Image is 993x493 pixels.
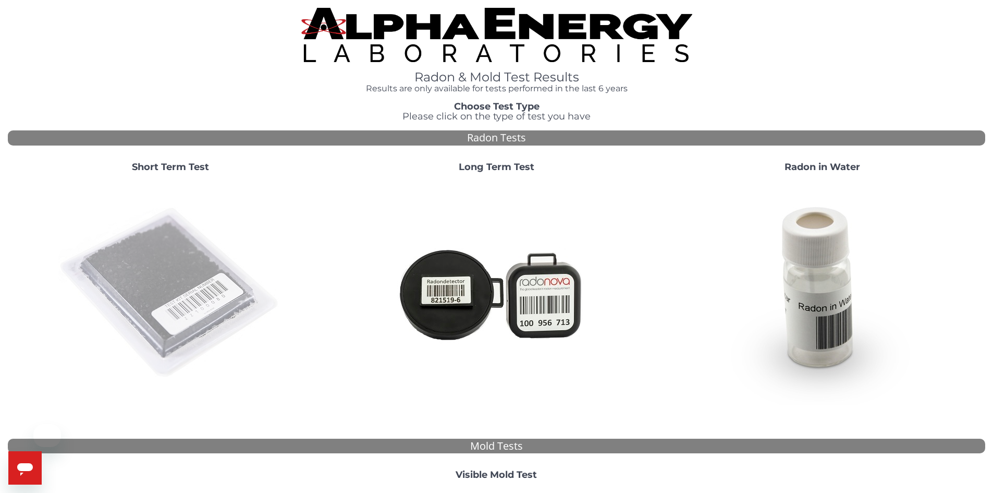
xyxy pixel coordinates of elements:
[454,101,540,112] strong: Choose Test Type
[710,181,934,405] img: RadoninWater.jpg
[8,451,42,485] iframe: Button to launch messaging window
[784,161,860,173] strong: Radon in Water
[402,111,591,122] span: Please click on the type of test you have
[301,70,692,84] h1: Radon & Mold Test Results
[8,130,985,146] div: Radon Tests
[301,84,692,93] h4: Results are only available for tests performed in the last 6 years
[384,181,608,405] img: Radtrak2vsRadtrak3.jpg
[132,161,209,173] strong: Short Term Test
[459,161,534,173] strong: Long Term Test
[33,424,61,447] iframe: Message from company
[456,469,537,480] strong: Visible Mold Test
[8,439,985,454] div: Mold Tests
[301,8,692,62] img: TightCrop.jpg
[58,181,283,405] img: ShortTerm.jpg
